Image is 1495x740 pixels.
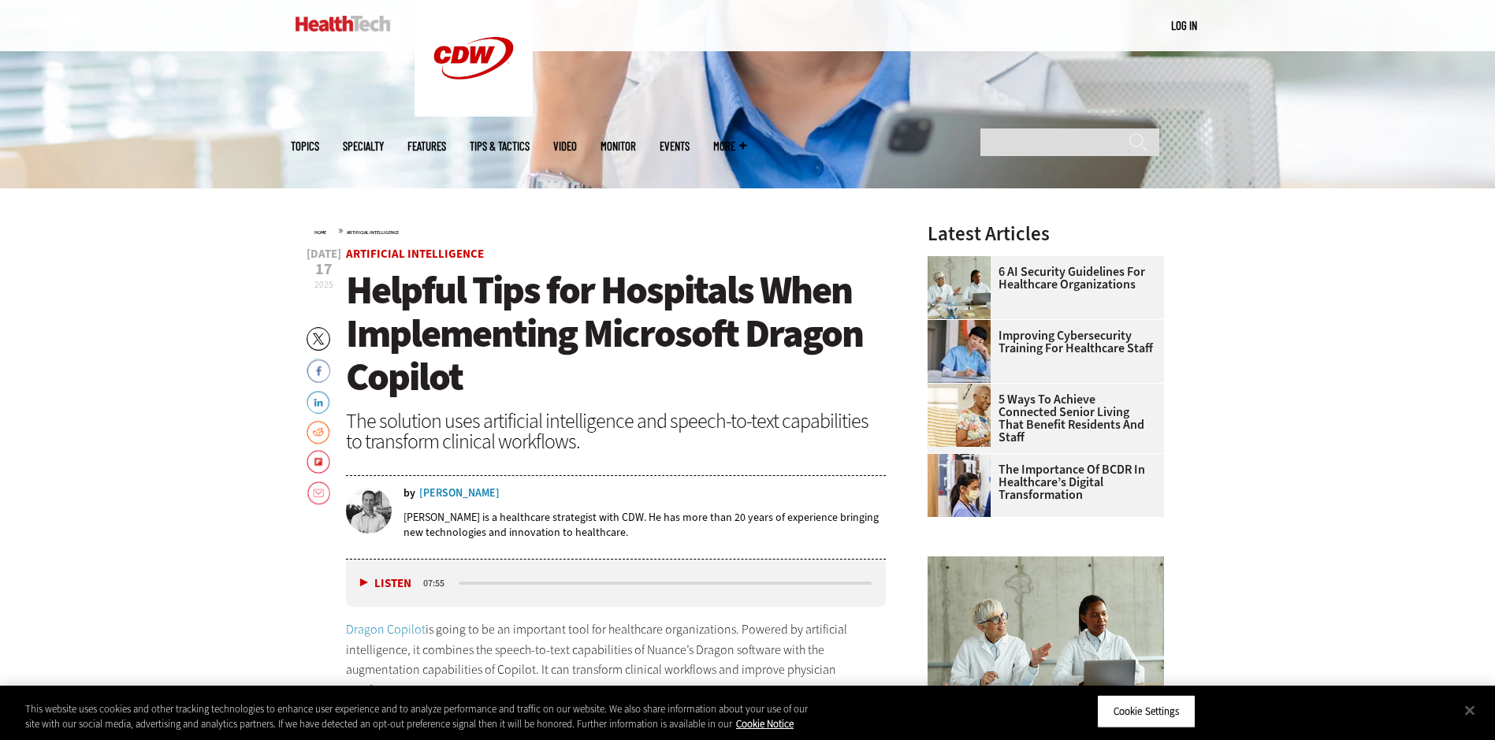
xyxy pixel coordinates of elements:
a: Artificial Intelligence [347,229,399,236]
a: nurse studying on computer [928,320,999,333]
span: More [713,140,746,152]
a: The Importance of BCDR in Healthcare’s Digital Transformation [928,463,1155,501]
button: Close [1452,694,1487,728]
div: » [314,224,887,236]
a: Improving Cybersecurity Training for Healthcare Staff [928,329,1155,355]
img: Doctors meeting in the office [928,256,991,319]
img: Cory Smith [346,488,392,534]
a: Dragon Copilot [346,621,426,638]
span: [DATE] [307,248,341,260]
a: [PERSON_NAME] [419,488,500,499]
div: This website uses cookies and other tracking technologies to enhance user experience and to analy... [25,701,822,732]
div: media player [346,560,887,607]
a: Events [660,140,690,152]
a: Tips & Tactics [470,140,530,152]
a: Video [553,140,577,152]
h3: Latest Articles [928,224,1164,244]
a: Home [314,229,326,236]
span: Helpful Tips for Hospitals When Implementing Microsoft Dragon Copilot [346,264,863,403]
span: 17 [307,262,341,277]
button: Cookie Settings [1097,695,1196,728]
a: Doctors reviewing tablet [928,454,999,467]
img: Doctors meeting in the office [928,556,1164,734]
button: Listen [360,578,411,589]
a: Doctors meeting in the office [928,256,999,269]
a: Networking Solutions for Senior Living [928,384,999,396]
a: Artificial Intelligence [346,246,484,262]
img: Home [296,16,391,32]
span: 2025 [314,278,333,291]
span: by [404,488,415,499]
a: CDW [415,104,533,121]
img: nurse studying on computer [928,320,991,383]
p: [PERSON_NAME] is a healthcare strategist with CDW. He has more than 20 years of experience bringi... [404,510,887,540]
div: User menu [1171,17,1197,34]
a: 5 Ways to Achieve Connected Senior Living That Benefit Residents and Staff [928,393,1155,444]
span: Topics [291,140,319,152]
a: More information about your privacy [736,717,794,731]
a: MonITor [601,140,636,152]
div: The solution uses artificial intelligence and speech-to-text capabilities to transform clinical w... [346,411,887,452]
a: 6 AI Security Guidelines for Healthcare Organizations [928,266,1155,291]
a: Features [407,140,446,152]
span: Specialty [343,140,384,152]
a: Log in [1171,18,1197,32]
img: Doctors reviewing tablet [928,454,991,517]
p: is going to be an important tool for healthcare organizations. Powered by artificial intelligence... [346,619,887,700]
div: duration [421,576,456,590]
img: Networking Solutions for Senior Living [928,384,991,447]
